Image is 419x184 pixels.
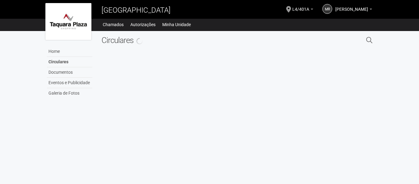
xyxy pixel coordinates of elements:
[136,38,143,45] img: spinner.png
[47,67,92,78] a: Documentos
[45,3,91,40] img: logo.jpg
[102,36,303,45] h2: Circulares
[47,88,92,98] a: Galeria de Fotos
[47,46,92,57] a: Home
[102,6,171,14] span: [GEOGRAPHIC_DATA]
[322,4,332,14] a: MR
[292,8,313,13] a: L4/401A
[47,57,92,67] a: Circulares
[162,20,191,29] a: Minha Unidade
[47,78,92,88] a: Eventos e Publicidade
[130,20,156,29] a: Autorizações
[103,20,124,29] a: Chamados
[335,8,372,13] a: [PERSON_NAME]
[292,1,309,12] span: L4/401A
[335,1,368,12] span: Marcelo Ramos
